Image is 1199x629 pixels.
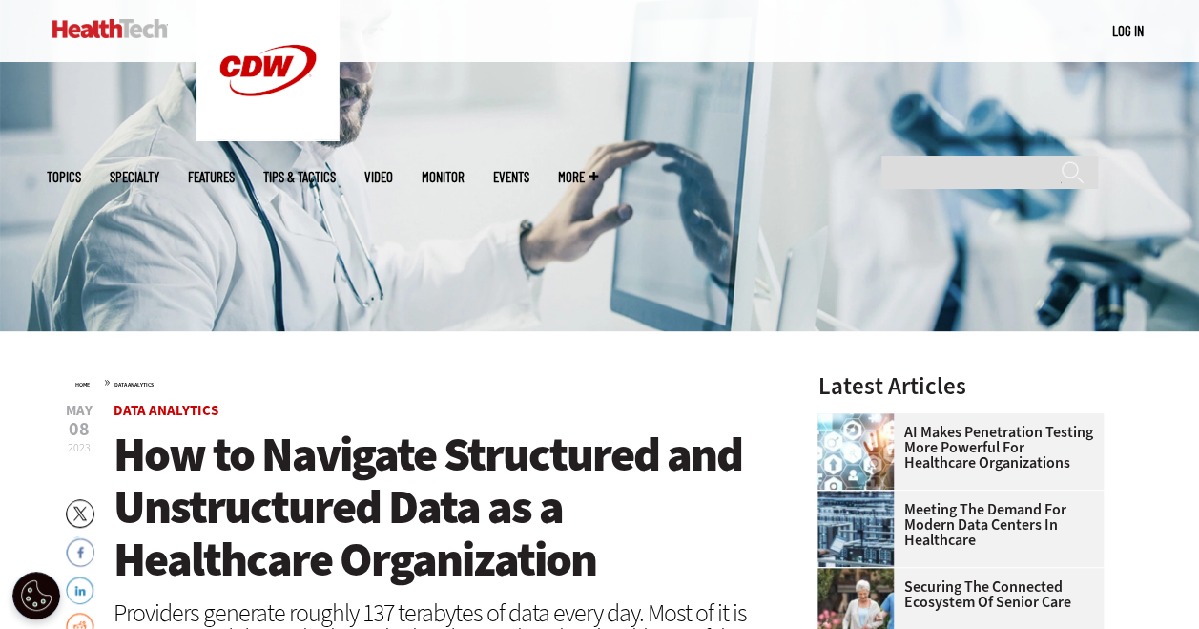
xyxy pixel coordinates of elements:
[817,568,903,583] a: nurse walks with senior woman through a garden
[68,440,91,455] span: 2023
[817,491,903,506] a: engineer with laptop overlooking data center
[188,170,235,184] a: Features
[114,401,218,420] a: Data Analytics
[817,491,894,567] img: engineer with laptop overlooking data center
[12,572,60,619] button: Open Preferences
[114,423,742,591] span: How to Navigate Structured and Unstructured Data as a Healthcare Organization
[47,170,81,184] span: Topics
[1112,21,1144,41] div: User menu
[817,502,1092,548] a: Meeting the Demand for Modern Data Centers in Healthcare
[75,381,90,388] a: Home
[110,170,159,184] span: Specialty
[817,413,894,490] img: Healthcare and hacking concept
[493,170,529,184] a: Events
[817,374,1104,398] h3: Latest Articles
[558,170,598,184] span: More
[1112,22,1144,39] a: Log in
[52,19,168,38] img: Home
[66,404,93,418] span: May
[263,170,336,184] a: Tips & Tactics
[196,126,340,146] a: CDW
[114,381,154,388] a: Data Analytics
[817,579,1092,610] a: Securing the Connected Ecosystem of Senior Care
[817,425,1092,471] a: AI Makes Penetration Testing More Powerful for Healthcare Organizations
[66,420,93,439] span: 08
[12,572,60,619] div: Cookie Settings
[422,170,465,184] a: MonITor
[75,374,768,389] div: »
[364,170,393,184] a: Video
[817,413,903,429] a: Healthcare and hacking concept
